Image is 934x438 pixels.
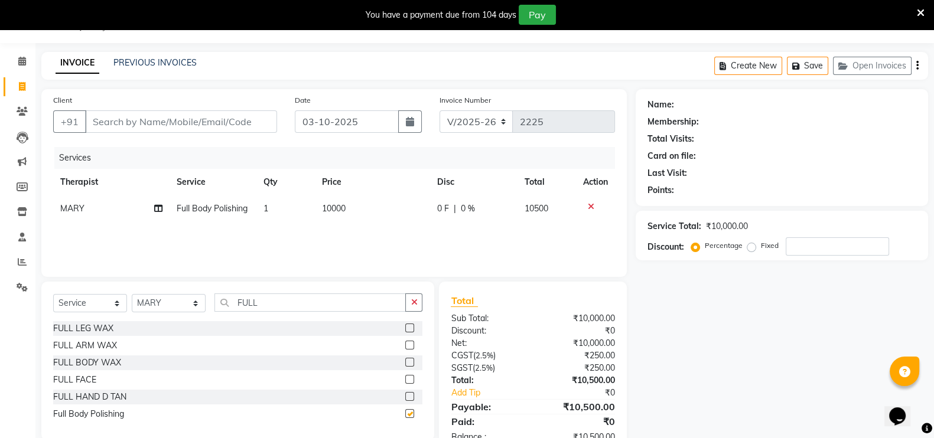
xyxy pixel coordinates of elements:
[451,295,478,307] span: Total
[533,325,624,337] div: ₹0
[442,349,533,362] div: ( )
[53,339,117,352] div: FULL ARM WAX
[53,408,124,420] div: Full Body Polishing
[787,57,828,75] button: Save
[647,133,694,145] div: Total Visits:
[548,387,624,399] div: ₹0
[533,362,624,374] div: ₹250.00
[451,362,472,373] span: SGST
[442,312,533,325] div: Sub Total:
[454,202,456,215] span: |
[53,374,96,386] div: FULL FACE
[576,169,615,195] th: Action
[525,203,548,214] span: 10500
[519,5,556,25] button: Pay
[706,220,748,233] div: ₹10,000.00
[647,150,696,162] div: Card on file:
[884,391,922,426] iframe: chat widget
[647,220,701,233] div: Service Total:
[437,202,449,215] span: 0 F
[53,169,170,195] th: Therapist
[461,202,475,215] span: 0 %
[714,57,782,75] button: Create New
[442,325,533,337] div: Discount:
[761,240,779,251] label: Fixed
[85,110,277,133] input: Search by Name/Mobile/Email/Code
[60,203,84,214] span: MARY
[442,400,533,414] div: Payable:
[647,241,684,253] div: Discount:
[295,95,311,106] label: Date
[647,99,674,111] div: Name:
[263,203,268,214] span: 1
[475,351,493,360] span: 2.5%
[53,95,72,106] label: Client
[442,362,533,374] div: ( )
[366,9,516,21] div: You have a payment due from 104 days
[451,350,473,361] span: CGST
[430,169,517,195] th: Disc
[322,203,346,214] span: 10000
[177,203,248,214] span: Full Body Polishing
[533,337,624,349] div: ₹10,000.00
[214,293,406,312] input: Search or Scan
[533,400,624,414] div: ₹10,500.00
[647,116,699,128] div: Membership:
[53,110,86,133] button: +91
[533,414,624,429] div: ₹0
[833,57,912,75] button: Open Invoices
[53,357,121,369] div: FULL BODY WAX
[705,240,743,251] label: Percentage
[315,169,431,195] th: Price
[113,57,197,68] a: PREVIOUS INVOICES
[442,387,548,399] a: Add Tip
[256,169,314,195] th: Qty
[442,337,533,349] div: Net:
[647,184,674,197] div: Points:
[56,53,99,74] a: INVOICE
[518,169,576,195] th: Total
[647,167,687,179] div: Last Visit:
[442,414,533,429] div: Paid:
[53,322,113,335] div: FULL LEG WAX
[53,391,126,403] div: FULL HAND D TAN
[442,374,533,387] div: Total:
[533,312,624,325] div: ₹10,000.00
[474,363,492,372] span: 2.5%
[533,374,624,387] div: ₹10,500.00
[533,349,624,362] div: ₹250.00
[170,169,257,195] th: Service
[440,95,491,106] label: Invoice Number
[54,147,624,169] div: Services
